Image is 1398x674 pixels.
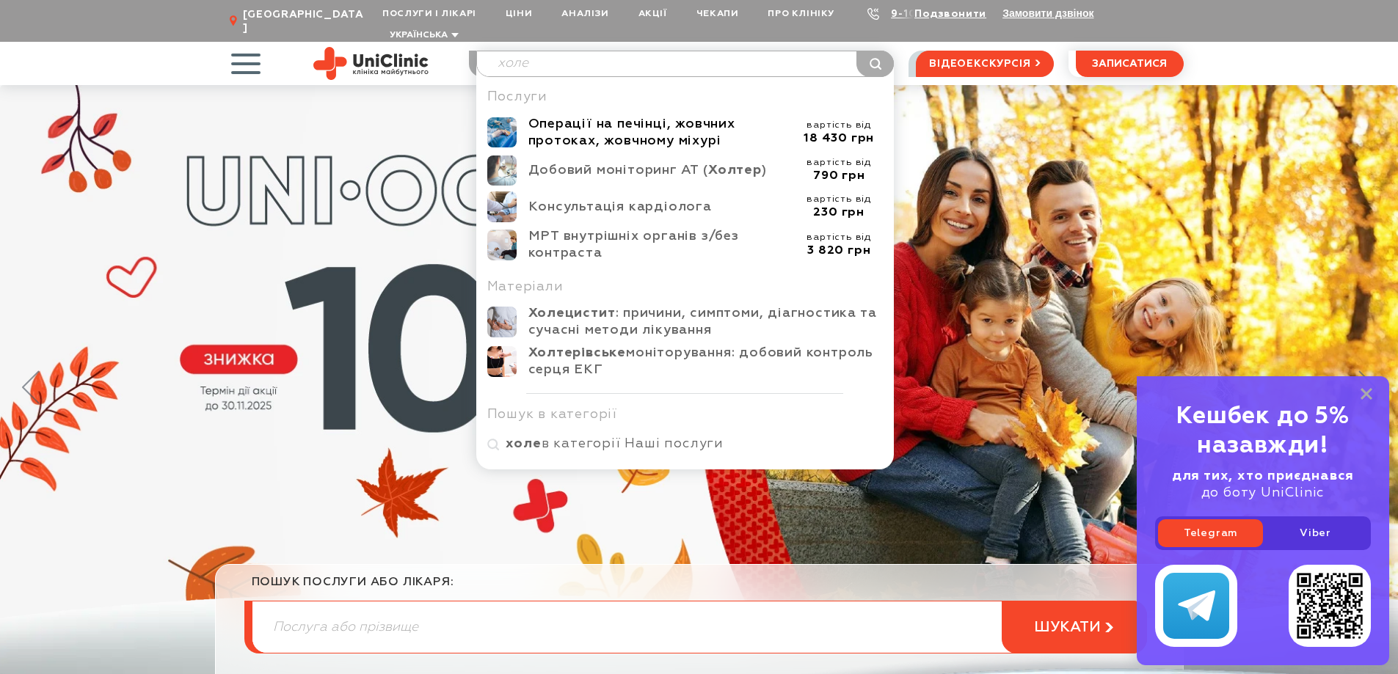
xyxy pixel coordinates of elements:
[487,155,517,186] img: Добовий моніторинг АТ (Холтер)
[487,307,517,337] img: Холецистит: причини, симптоми, діагностика та сучасні методи лікування
[506,436,884,453] span: в категорії Наші послуги
[1092,59,1167,69] span: записатися
[708,164,762,177] b: Холтер
[528,162,796,179] div: Добовий моніторинг АТ ( )
[1158,519,1263,547] a: Telegram
[795,194,883,205] div: вартість від
[487,393,884,430] div: Пошук в категорії
[528,116,796,150] div: Операції на печінці, жовчних протоках, жовчному міхурі
[528,346,627,359] b: Холтерівське
[487,117,517,148] img: Операції на печінці, жовчних протоках, жовчному міхурі
[313,47,429,80] img: Uniclinic
[1155,402,1371,461] div: Кешбек до 5% назавжди!
[487,228,884,262] a: МРТ внутрішніх органів з/без контраста МРТ внутрішніх органів з/без контраста вартість від 3 820 грн
[528,228,796,262] div: МРТ внутрішніх органів з/без контраста
[487,230,517,260] img: МРТ внутрішніх органів з/без контраста
[795,232,883,243] div: вартість від
[795,169,883,183] div: 790 грн
[1002,7,1093,19] button: Замовити дзвінок
[243,8,368,34] span: [GEOGRAPHIC_DATA]
[487,345,884,378] a: Холтерівське моніторування: добовий контроль серця ЕКГ Холтерівськемоніторування: добовий контрол...
[386,30,459,41] button: Українська
[390,31,448,40] span: Українська
[487,191,884,222] a: Консультація кардіолога Консультація кардіолога вартість від 230 грн
[252,601,1146,653] input: Послуга або прізвище
[1076,51,1184,77] button: записатися
[795,243,883,258] div: 3 820 грн
[1172,469,1354,483] b: для тих, хто приєднався
[506,437,542,450] b: холе
[528,345,884,378] div: моніторування: добовий контроль серця ЕКГ
[487,116,884,150] a: Операції на печінці, жовчних протоках, жовчному міхурі Операції на печінці, жовчних протоках, жов...
[487,279,884,296] div: Матеріали
[795,205,883,220] div: 230 грн
[1263,519,1368,547] a: Viber
[487,191,517,222] img: Консультація кардіолога
[914,9,986,19] a: Подзвонити
[487,89,884,106] div: Послуги
[528,307,616,320] b: Холецистит
[1155,468,1371,502] div: до боту UniClinic
[1034,618,1101,637] span: шукати
[795,131,883,146] div: 18 430 грн
[528,199,796,216] div: Консультація кардіолога
[795,157,883,169] div: вартість від
[1002,601,1147,653] button: шукати
[916,51,1053,77] a: відеоекскурсія
[891,9,923,19] a: 9-103
[487,436,884,453] a: холев категорії Наші послуги
[487,305,884,339] a: Холецистит: причини, симптоми, діагностика та сучасні методи лікування Холецистит: причини, симпт...
[929,51,1030,76] span: відеоекскурсія
[487,155,884,186] a: Добовий моніторинг АТ (Холтер) Добовий моніторинг АТ (Холтер) вартість від 790 грн
[252,575,1147,601] div: пошук послуги або лікаря:
[477,51,894,76] input: Послуга або прізвище
[528,305,884,339] div: : причини, симптоми, діагностика та сучасні методи лікування
[795,120,883,131] div: вартість від
[487,346,517,377] img: Холтерівське моніторування: добовий контроль серця ЕКГ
